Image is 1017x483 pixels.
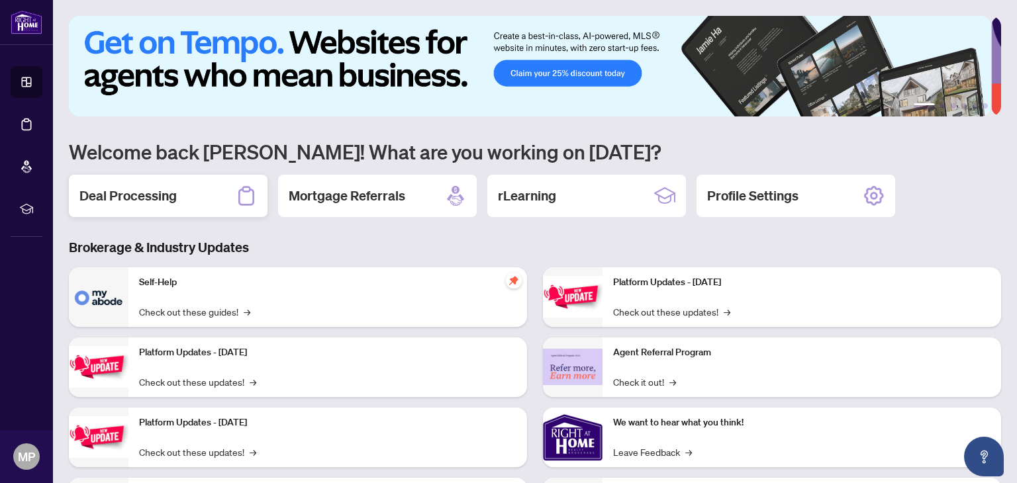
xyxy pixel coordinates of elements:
span: → [250,374,256,389]
h1: Welcome back [PERSON_NAME]! What are you working on [DATE]? [69,139,1001,164]
button: 5 [972,103,977,109]
button: 6 [983,103,988,109]
a: Check out these guides!→ [139,304,250,319]
span: → [244,304,250,319]
button: Open asap [964,437,1004,476]
p: Platform Updates - [DATE] [139,416,516,430]
span: MP [18,447,35,466]
a: Leave Feedback→ [613,445,692,459]
span: → [669,374,676,389]
img: Agent Referral Program [543,349,603,385]
img: Self-Help [69,267,128,327]
span: → [685,445,692,459]
button: 4 [961,103,967,109]
img: Platform Updates - September 16, 2025 [69,346,128,388]
span: → [250,445,256,459]
img: Slide 0 [69,16,991,116]
button: 3 [951,103,956,109]
span: pushpin [506,273,522,288]
p: We want to hear what you think! [613,416,991,430]
a: Check out these updates!→ [139,445,256,459]
img: Platform Updates - July 21, 2025 [69,416,128,458]
a: Check out these updates!→ [613,304,730,319]
button: 1 [914,103,935,109]
a: Check out these updates!→ [139,374,256,389]
img: Platform Updates - June 23, 2025 [543,276,603,318]
img: logo [11,10,42,34]
h2: rLearning [498,187,556,205]
p: Self-Help [139,275,516,290]
p: Platform Updates - [DATE] [613,275,991,290]
span: → [724,304,730,319]
button: 2 [940,103,945,109]
h2: Mortgage Referrals [289,187,405,205]
h3: Brokerage & Industry Updates [69,238,1001,257]
h2: Deal Processing [79,187,177,205]
img: We want to hear what you think! [543,408,603,467]
p: Agent Referral Program [613,345,991,360]
p: Platform Updates - [DATE] [139,345,516,360]
h2: Profile Settings [707,187,799,205]
a: Check it out!→ [613,374,676,389]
